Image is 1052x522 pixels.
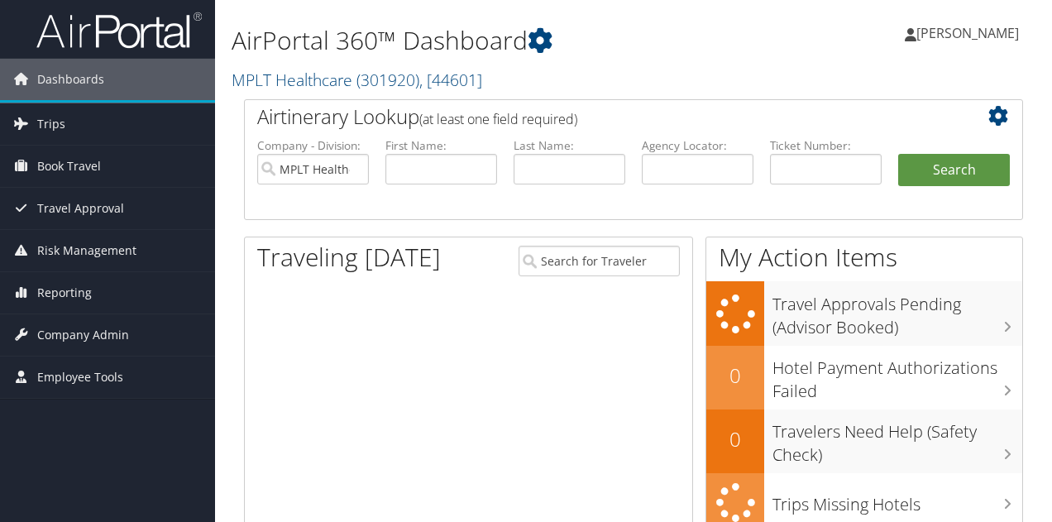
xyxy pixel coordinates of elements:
a: 0Travelers Need Help (Safety Check) [706,409,1022,473]
label: Ticket Number: [770,137,882,154]
label: Agency Locator: [642,137,753,154]
span: Employee Tools [37,357,123,398]
label: First Name: [385,137,497,154]
span: Risk Management [37,230,136,271]
h1: Traveling [DATE] [257,240,441,275]
img: airportal-logo.png [36,11,202,50]
h2: Airtinerary Lookup [257,103,945,131]
label: Last Name: [514,137,625,154]
button: Search [898,154,1010,187]
a: MPLT Healthcare [232,69,482,91]
h3: Hotel Payment Authorizations Failed [772,348,1022,403]
span: Dashboards [37,59,104,100]
span: Reporting [37,272,92,314]
h3: Trips Missing Hotels [772,485,1022,516]
span: , [ 44601 ] [419,69,482,91]
h1: My Action Items [706,240,1022,275]
a: 0Hotel Payment Authorizations Failed [706,346,1022,409]
h2: 0 [706,362,764,390]
h2: 0 [706,425,764,453]
span: ( 301920 ) [356,69,419,91]
input: Search for Traveler [519,246,681,276]
a: [PERSON_NAME] [905,8,1035,58]
span: Book Travel [37,146,101,187]
span: (at least one field required) [419,110,577,128]
span: Trips [37,103,65,145]
span: [PERSON_NAME] [916,24,1019,42]
h3: Travelers Need Help (Safety Check) [772,412,1022,467]
label: Company - Division: [257,137,369,154]
span: Travel Approval [37,188,124,229]
h3: Travel Approvals Pending (Advisor Booked) [772,285,1022,339]
a: Travel Approvals Pending (Advisor Booked) [706,281,1022,345]
span: Company Admin [37,314,129,356]
h1: AirPortal 360™ Dashboard [232,23,767,58]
